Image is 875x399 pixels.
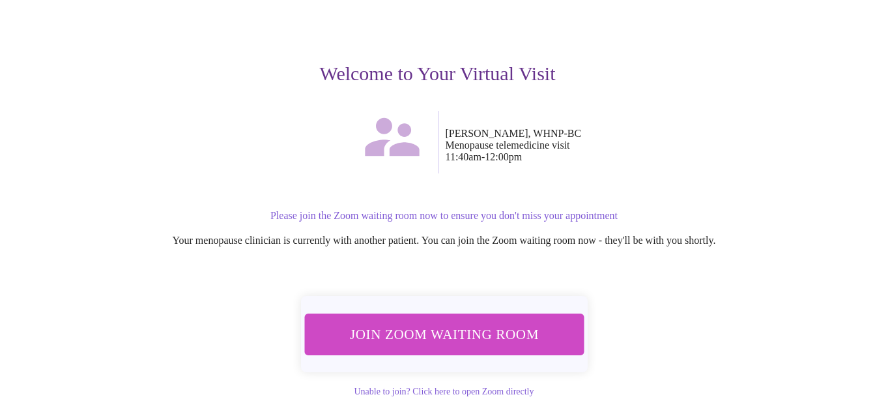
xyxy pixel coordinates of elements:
p: [PERSON_NAME], WHNP-BC Menopause telemedicine visit 11:40am - 12:00pm [446,128,839,163]
button: Join Zoom Waiting Room [304,314,584,355]
span: Join Zoom Waiting Room [321,322,566,346]
h3: Welcome to Your Virtual Visit [36,63,839,85]
a: Unable to join? Click here to open Zoom directly [354,387,534,396]
p: Please join the Zoom waiting room now to ensure you don't miss your appointment [50,210,839,222]
p: Your menopause clinician is currently with another patient. You can join the Zoom waiting room no... [50,235,839,246]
